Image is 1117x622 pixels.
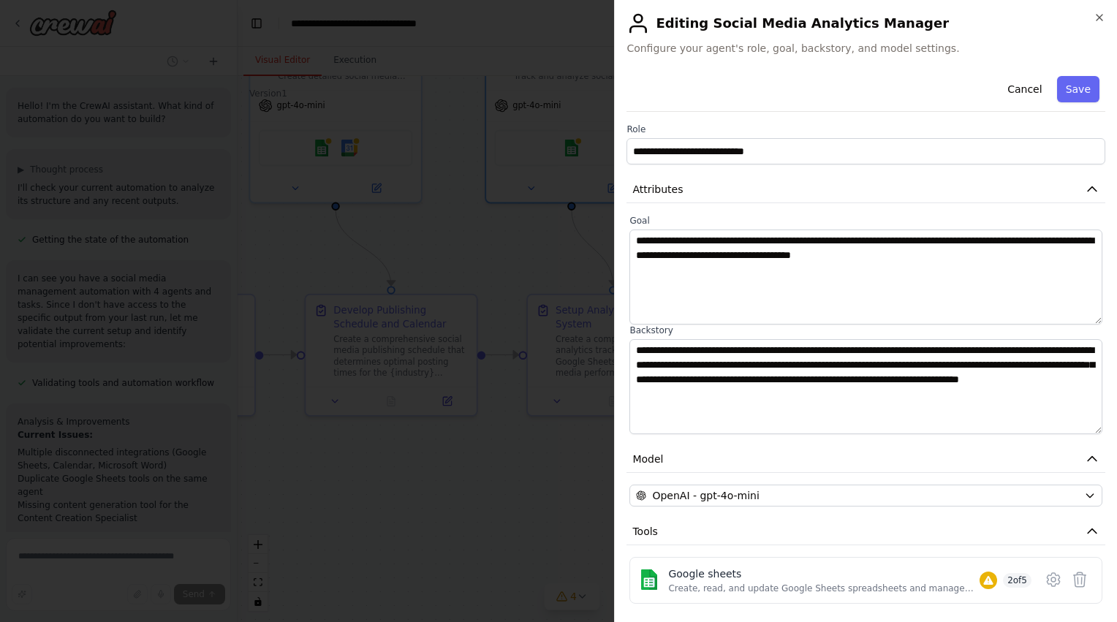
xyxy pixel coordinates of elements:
[626,12,1105,35] h2: Editing Social Media Analytics Manager
[1067,566,1093,593] button: Delete tool
[626,41,1105,56] span: Configure your agent's role, goal, backstory, and model settings.
[632,524,658,539] span: Tools
[668,583,980,594] div: Create, read, and update Google Sheets spreadsheets and manage worksheet data.
[626,446,1105,473] button: Model
[626,176,1105,203] button: Attributes
[629,325,1102,336] label: Backstory
[632,182,683,197] span: Attributes
[1003,573,1031,588] span: 2 of 5
[629,485,1102,507] button: OpenAI - gpt-4o-mini
[999,76,1050,102] button: Cancel
[626,124,1105,135] label: Role
[639,569,659,590] img: Google sheets
[652,488,759,503] span: OpenAI - gpt-4o-mini
[629,215,1102,227] label: Goal
[632,452,663,466] span: Model
[668,566,980,581] div: Google sheets
[626,518,1105,545] button: Tools
[1040,566,1067,593] button: Configure tool
[1057,76,1099,102] button: Save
